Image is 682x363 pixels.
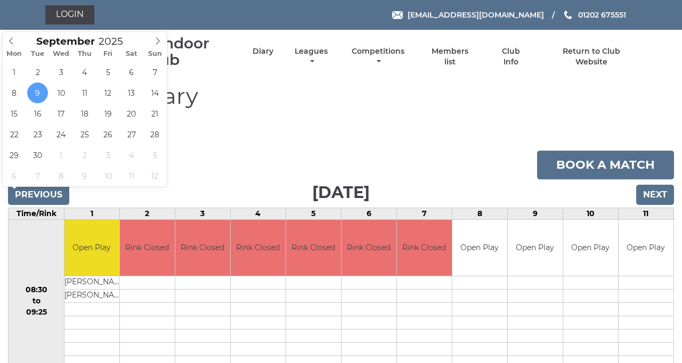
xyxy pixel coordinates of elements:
span: September 21, 2025 [144,103,165,124]
span: October 8, 2025 [51,166,71,186]
span: October 6, 2025 [4,166,25,186]
span: September 19, 2025 [98,103,118,124]
td: 8 [452,208,507,220]
td: Open Play [64,220,119,276]
span: September 16, 2025 [27,103,48,124]
span: September 13, 2025 [121,82,142,103]
a: Email [EMAIL_ADDRESS][DOMAIN_NAME] [392,9,544,21]
span: September 25, 2025 [74,124,95,145]
span: Tue [26,51,50,57]
span: [EMAIL_ADDRESS][DOMAIN_NAME] [408,10,544,20]
a: Return to Club Website [547,46,637,67]
td: Open Play [508,220,563,276]
input: Scroll to increment [95,35,136,47]
td: Rink Closed [175,220,230,276]
a: Phone us 01202 675551 [563,9,626,21]
td: 2 [119,208,175,220]
span: September 1, 2025 [4,62,25,82]
span: September 11, 2025 [74,82,95,103]
span: October 9, 2025 [74,166,95,186]
td: Rink Closed [120,220,175,276]
span: Mon [3,51,26,57]
td: Rink Closed [231,220,286,276]
td: 6 [341,208,396,220]
a: Book a match [537,151,674,179]
span: September 15, 2025 [4,103,25,124]
span: October 7, 2025 [27,166,48,186]
td: 3 [175,208,230,220]
td: Open Play [563,220,618,276]
span: September 8, 2025 [4,82,25,103]
span: September 24, 2025 [51,124,71,145]
span: Fri [96,51,120,57]
img: Email [392,11,403,19]
span: September 10, 2025 [51,82,71,103]
span: September 28, 2025 [144,124,165,145]
span: October 1, 2025 [51,145,71,166]
span: September 26, 2025 [98,124,118,145]
span: September 30, 2025 [27,145,48,166]
td: 1 [64,208,120,220]
img: Phone us [564,11,572,19]
td: 9 [507,208,563,220]
td: Rink Closed [342,220,396,276]
input: Previous [8,185,69,205]
span: Sun [143,51,167,57]
span: Sat [120,51,143,57]
span: September 29, 2025 [4,145,25,166]
span: September 18, 2025 [74,103,95,124]
span: 01202 675551 [578,10,626,20]
td: 5 [286,208,341,220]
td: [PERSON_NAME] [64,276,119,289]
td: 11 [618,208,673,220]
span: October 11, 2025 [121,166,142,186]
span: September 14, 2025 [144,82,165,103]
td: Rink Closed [397,220,452,276]
span: Thu [73,51,96,57]
a: Club Info [493,46,528,67]
span: Wed [50,51,73,57]
span: September 9, 2025 [27,82,48,103]
span: September 27, 2025 [121,124,142,145]
td: 10 [563,208,618,220]
span: October 3, 2025 [98,145,118,166]
a: Members list [426,46,475,67]
span: September 4, 2025 [74,62,95,82]
input: Next [636,185,674,205]
td: Rink Closed [286,220,341,276]
span: September 20, 2025 [121,103,142,124]
span: September 12, 2025 [98,82,118,103]
h1: Bowls Club Diary [8,84,674,120]
span: September 2, 2025 [27,62,48,82]
a: Competitions [349,46,407,67]
span: October 4, 2025 [121,145,142,166]
span: September 7, 2025 [144,62,165,82]
a: Leagues [292,46,330,67]
span: September 6, 2025 [121,62,142,82]
a: Login [45,5,94,24]
a: Diary [253,46,273,56]
td: [PERSON_NAME] [64,289,119,302]
span: Scroll to increment [36,37,95,47]
span: September 17, 2025 [51,103,71,124]
span: October 5, 2025 [144,145,165,166]
td: Time/Rink [9,208,64,220]
td: 7 [396,208,452,220]
span: September 3, 2025 [51,62,71,82]
td: Open Play [619,220,673,276]
span: October 10, 2025 [98,166,118,186]
span: October 2, 2025 [74,145,95,166]
span: September 5, 2025 [98,62,118,82]
td: 4 [230,208,286,220]
span: October 12, 2025 [144,166,165,186]
span: September 22, 2025 [4,124,25,145]
td: Open Play [452,220,507,276]
span: September 23, 2025 [27,124,48,145]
